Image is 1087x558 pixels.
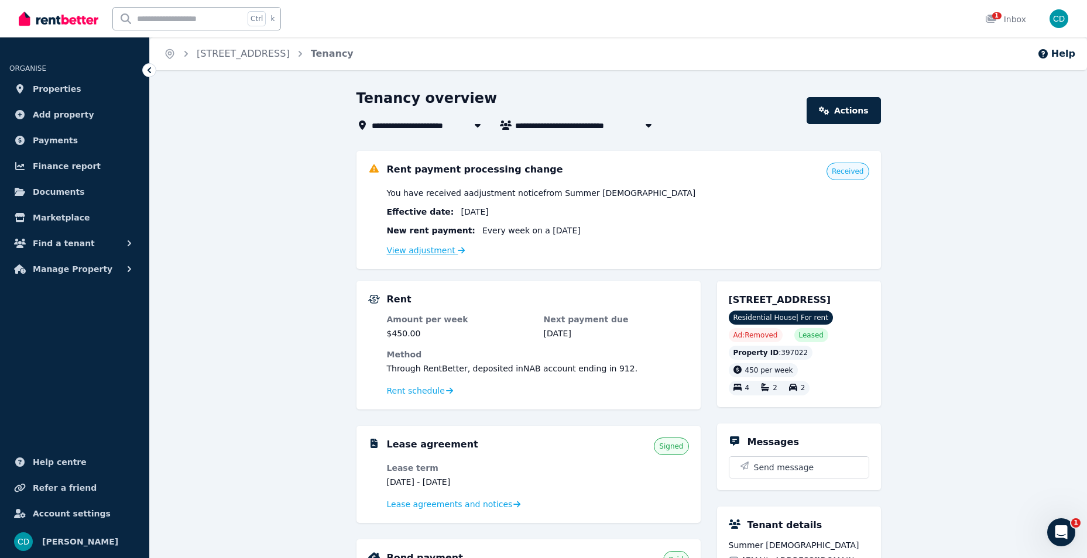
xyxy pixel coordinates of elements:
[1071,518,1081,528] span: 1
[387,349,689,360] dt: Method
[33,108,94,122] span: Add property
[387,385,454,397] a: Rent schedule
[807,97,880,124] a: Actions
[311,48,354,59] a: Tenancy
[33,507,111,521] span: Account settings
[773,384,777,392] span: 2
[482,225,581,236] span: Every week on a [DATE]
[387,163,563,177] h5: Rent payment processing change
[387,246,465,255] a: View adjustment
[14,532,33,551] img: Christina Deans
[461,206,488,218] span: [DATE]
[248,11,266,26] span: Ctrl
[33,211,90,225] span: Marketplace
[733,348,779,357] span: Property ID
[356,89,498,108] h1: Tenancy overview
[745,366,793,374] span: 450 per week
[9,502,140,525] a: Account settings
[33,236,95,250] span: Find a tenant
[387,498,513,510] span: Lease agreements and notices
[733,330,778,340] span: Ad: Removed
[387,438,478,452] h5: Lease agreement
[9,257,140,281] button: Manage Property
[150,37,368,70] nav: Breadcrumb
[9,129,140,152] a: Payments
[387,462,532,474] dt: Lease term
[747,435,799,449] h5: Messages
[33,455,87,469] span: Help centre
[9,103,140,126] a: Add property
[9,476,140,500] a: Refer a friend
[33,262,112,276] span: Manage Property
[992,12,1002,19] span: 1
[544,328,689,339] dd: [DATE]
[1050,9,1068,28] img: Christina Deans
[33,481,97,495] span: Refer a friend
[387,187,696,199] span: You have received a adjustment notice from Summer [DEMOGRAPHIC_DATA]
[729,539,869,551] span: Summer [DEMOGRAPHIC_DATA]
[9,154,140,178] a: Finance report
[387,292,412,306] h5: Rent
[19,10,98,27] img: RentBetter
[729,457,869,478] button: Send message
[729,346,813,360] div: : 397022
[9,206,140,229] a: Marketplace
[9,77,140,101] a: Properties
[33,185,85,199] span: Documents
[387,328,532,339] dd: $450.00
[9,64,46,73] span: ORGANISE
[747,518,822,532] h5: Tenant details
[799,330,824,340] span: Leased
[33,133,78,147] span: Payments
[9,232,140,255] button: Find a tenant
[9,180,140,204] a: Documents
[387,498,521,510] a: Lease agreements and notices
[729,311,833,325] span: Residential House | For rent
[1047,518,1075,546] iframe: Intercom live chat
[197,48,290,59] a: [STREET_ADDRESS]
[387,364,638,373] span: Through RentBetter , deposited in NAB account ending in 912 .
[387,476,532,488] dd: [DATE] - [DATE]
[659,442,683,451] span: Signed
[544,314,689,325] dt: Next payment due
[745,384,750,392] span: 4
[42,535,118,549] span: [PERSON_NAME]
[832,167,864,176] span: Received
[270,14,275,23] span: k
[387,385,445,397] span: Rent schedule
[985,13,1026,25] div: Inbox
[729,294,831,305] span: [STREET_ADDRESS]
[1037,47,1075,61] button: Help
[387,314,532,325] dt: Amount per week
[33,159,101,173] span: Finance report
[387,225,475,236] span: New rent payment:
[368,295,380,304] img: Rental Payments
[33,82,81,96] span: Properties
[754,461,814,473] span: Send message
[9,450,140,474] a: Help centre
[801,384,805,392] span: 2
[387,206,454,218] span: Effective date :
